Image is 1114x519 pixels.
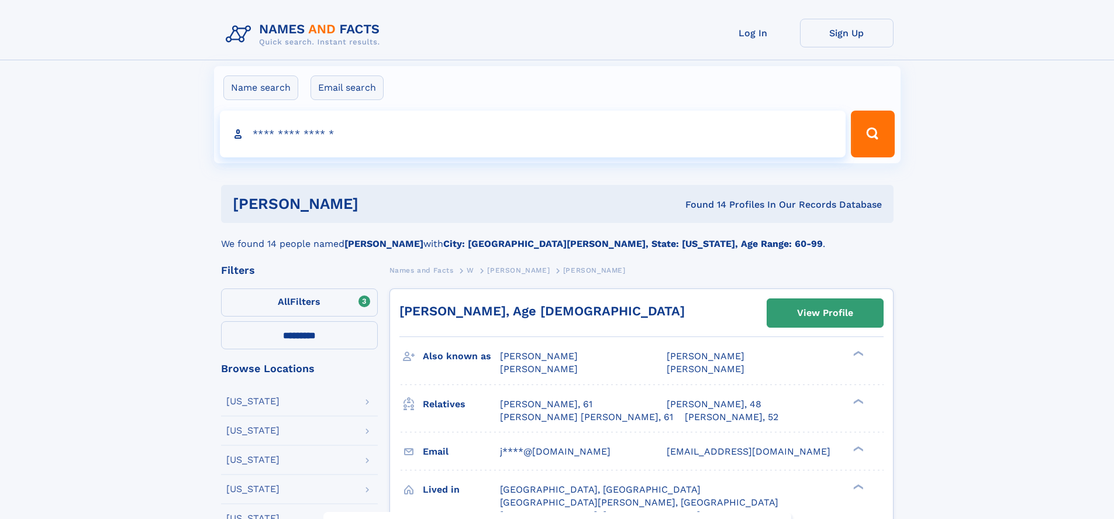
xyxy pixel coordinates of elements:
div: Filters [221,265,378,276]
span: W [467,266,474,274]
input: search input [220,111,846,157]
a: [PERSON_NAME], Age [DEMOGRAPHIC_DATA] [399,304,685,318]
a: Log In [706,19,800,47]
span: [PERSON_NAME] [500,363,578,374]
a: [PERSON_NAME], 48 [667,398,761,411]
button: Search Button [851,111,894,157]
a: W [467,263,474,277]
h3: Lived in [423,480,500,500]
div: ❯ [850,445,864,452]
div: View Profile [797,300,853,326]
div: [US_STATE] [226,397,280,406]
h1: [PERSON_NAME] [233,197,522,211]
h3: Also known as [423,346,500,366]
span: [PERSON_NAME] [487,266,550,274]
label: Email search [311,75,384,100]
span: [PERSON_NAME] [667,363,744,374]
a: [PERSON_NAME], 61 [500,398,592,411]
img: Logo Names and Facts [221,19,389,50]
b: [PERSON_NAME] [344,238,423,249]
div: Found 14 Profiles In Our Records Database [522,198,882,211]
div: [US_STATE] [226,426,280,435]
div: Browse Locations [221,363,378,374]
h3: Email [423,442,500,462]
a: [PERSON_NAME], 52 [685,411,778,424]
div: ❯ [850,483,864,490]
span: [GEOGRAPHIC_DATA], [GEOGRAPHIC_DATA] [500,484,701,495]
span: [PERSON_NAME] [500,350,578,362]
a: Sign Up [800,19,894,47]
span: [EMAIL_ADDRESS][DOMAIN_NAME] [667,446,830,457]
div: ❯ [850,350,864,358]
b: City: [GEOGRAPHIC_DATA][PERSON_NAME], State: [US_STATE], Age Range: 60-99 [443,238,823,249]
a: [PERSON_NAME] [PERSON_NAME], 61 [500,411,673,424]
div: We found 14 people named with . [221,223,894,251]
span: [PERSON_NAME] [563,266,626,274]
span: [GEOGRAPHIC_DATA][PERSON_NAME], [GEOGRAPHIC_DATA] [500,497,778,508]
a: View Profile [767,299,883,327]
div: [US_STATE] [226,455,280,465]
label: Name search [223,75,298,100]
h3: Relatives [423,394,500,414]
label: Filters [221,288,378,317]
div: ❯ [850,397,864,405]
a: Names and Facts [389,263,454,277]
span: All [278,296,290,307]
span: [PERSON_NAME] [667,350,744,362]
div: [US_STATE] [226,484,280,494]
a: [PERSON_NAME] [487,263,550,277]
